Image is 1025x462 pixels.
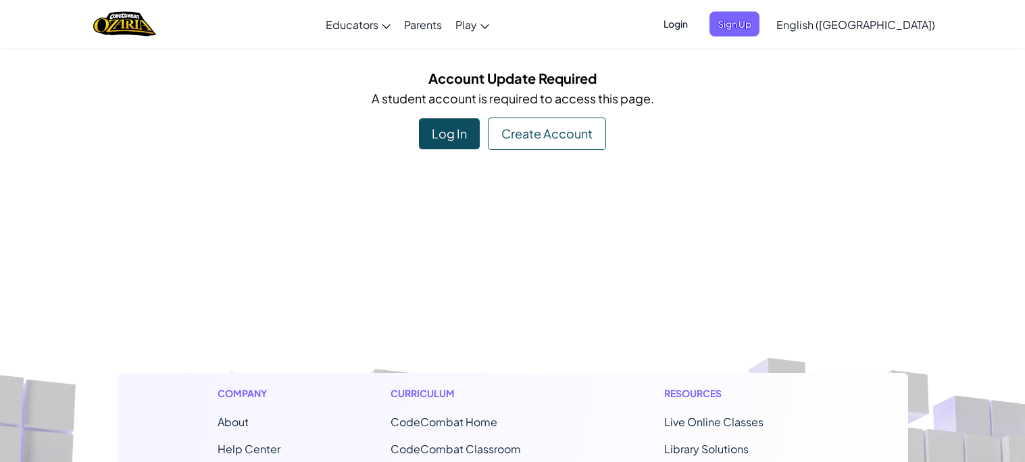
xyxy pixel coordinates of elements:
div: Create Account [488,118,606,150]
a: Help Center [218,442,280,456]
span: Educators [326,18,378,32]
a: Ozaria by CodeCombat logo [93,10,156,38]
img: Home [93,10,156,38]
h1: Company [218,386,280,401]
a: Library Solutions [664,442,749,456]
div: Log In [419,118,480,149]
button: Login [655,11,696,36]
a: Parents [397,6,449,43]
p: A student account is required to access this page. [128,88,898,108]
h1: Resources [664,386,808,401]
h5: Account Update Required [128,68,898,88]
h1: Curriculum [391,386,554,401]
a: About [218,415,249,429]
a: Live Online Classes [664,415,764,429]
a: Play [449,6,496,43]
a: Educators [319,6,397,43]
span: Play [455,18,477,32]
span: English ([GEOGRAPHIC_DATA]) [776,18,935,32]
a: CodeCombat Classroom [391,442,521,456]
a: English ([GEOGRAPHIC_DATA]) [770,6,942,43]
span: CodeCombat Home [391,415,497,429]
button: Sign Up [709,11,759,36]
